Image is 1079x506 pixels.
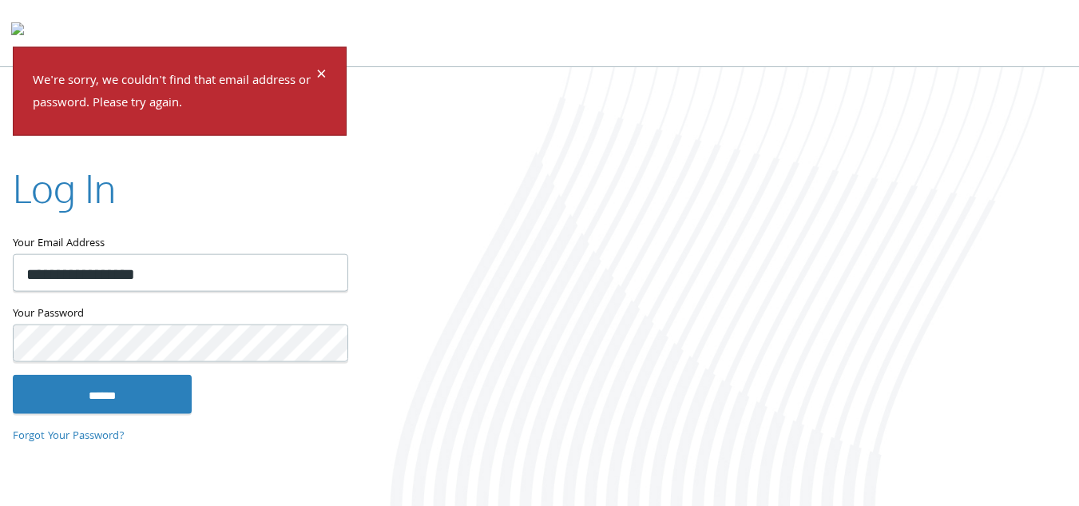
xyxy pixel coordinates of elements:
[11,17,24,49] img: todyl-logo-dark.svg
[33,70,314,116] p: We're sorry, we couldn't find that email address or password. Please try again.
[316,60,327,91] span: ×
[13,427,125,444] a: Forgot Your Password?
[13,305,347,325] label: Your Password
[13,161,116,215] h2: Log In
[316,66,327,86] button: Dismiss alert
